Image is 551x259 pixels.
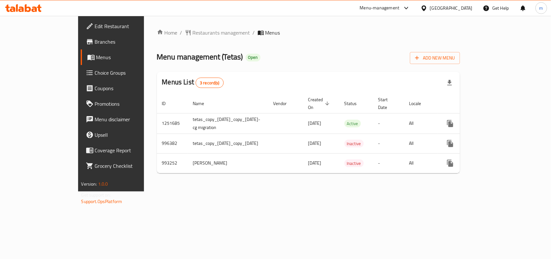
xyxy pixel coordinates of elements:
[157,153,188,173] td: 993252
[443,136,458,151] button: more
[81,112,170,127] a: Menu disclaimer
[344,100,365,107] span: Status
[404,153,437,173] td: All
[95,115,165,123] span: Menu disclaimer
[437,94,510,113] th: Actions
[157,29,460,37] nav: breadcrumb
[458,156,474,171] button: Change Status
[81,180,97,188] span: Version:
[246,55,260,60] span: Open
[409,100,430,107] span: Locale
[81,158,170,174] a: Grocery Checklist
[404,134,437,153] td: All
[95,131,165,139] span: Upsell
[81,34,170,49] a: Branches
[196,80,223,86] span: 3 record(s)
[188,134,268,153] td: tetas_copy_[DATE]_copy_[DATE]
[265,29,280,37] span: Menus
[308,159,321,167] span: [DATE]
[360,4,400,12] div: Menu-management
[188,113,268,134] td: tetas_copy_[DATE]_copy_[DATE]-cg migration
[162,100,174,107] span: ID
[81,96,170,112] a: Promotions
[81,49,170,65] a: Menus
[415,54,455,62] span: Add New Menu
[378,96,396,111] span: Start Date
[95,38,165,46] span: Branches
[95,69,165,77] span: Choice Groups
[95,22,165,30] span: Edit Restaurant
[458,136,474,151] button: Change Status
[193,100,213,107] span: Name
[344,120,361,127] div: Active
[162,77,224,88] h2: Menus List
[308,119,321,127] span: [DATE]
[81,127,170,143] a: Upsell
[81,191,111,199] span: Get support on:
[246,54,260,61] div: Open
[539,5,543,12] span: m
[95,84,165,92] span: Coupons
[373,153,404,173] td: -
[344,159,364,167] div: Inactive
[157,94,510,173] table: enhanced table
[308,139,321,147] span: [DATE]
[188,153,268,173] td: [PERSON_NAME]
[81,197,122,206] a: Support.OpsPlatform
[273,100,295,107] span: Vendor
[95,146,165,154] span: Coverage Report
[344,140,364,147] span: Inactive
[157,134,188,153] td: 996382
[157,113,188,134] td: 1251685
[95,162,165,170] span: Grocery Checklist
[196,78,224,88] div: Total records count
[410,52,460,64] button: Add New Menu
[193,29,250,37] span: Restaurants management
[430,5,473,12] div: [GEOGRAPHIC_DATA]
[185,29,250,37] a: Restaurants management
[157,49,243,64] span: Menu management ( Tetas )
[344,120,361,127] span: Active
[443,116,458,131] button: more
[81,18,170,34] a: Edit Restaurant
[180,29,182,37] li: /
[81,81,170,96] a: Coupons
[442,75,457,91] div: Export file
[253,29,255,37] li: /
[344,160,364,167] span: Inactive
[96,53,165,61] span: Menus
[458,116,474,131] button: Change Status
[308,96,332,111] span: Created On
[98,180,108,188] span: 1.0.0
[443,156,458,171] button: more
[81,143,170,158] a: Coverage Report
[95,100,165,108] span: Promotions
[81,65,170,81] a: Choice Groups
[404,113,437,134] td: All
[373,134,404,153] td: -
[373,113,404,134] td: -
